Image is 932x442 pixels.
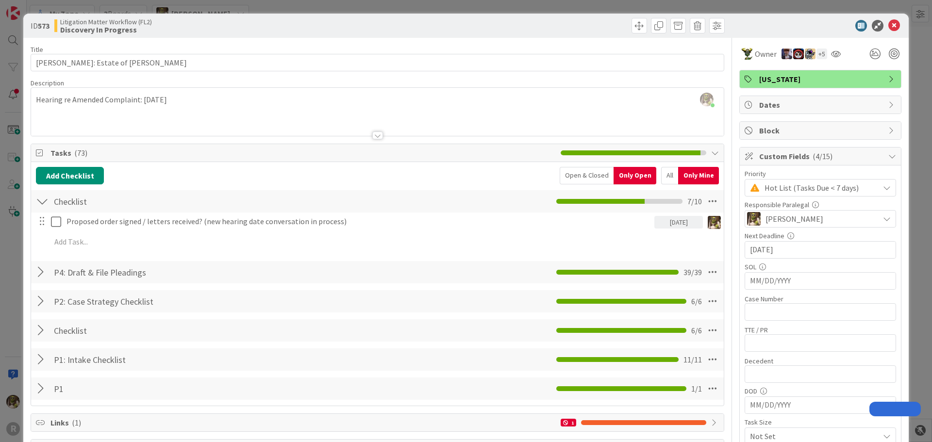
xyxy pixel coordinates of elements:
[759,125,883,136] span: Block
[750,273,891,289] input: MM/DD/YYYY
[687,196,702,207] span: 7 / 10
[50,322,269,339] input: Add Checklist...
[750,242,891,258] input: MM/DD/YYYY
[700,93,714,106] img: yW9LRPfq2I1p6cQkqhMnMPjKb8hcA9gF.jpg
[745,419,896,426] div: Task Size
[31,45,43,54] label: Title
[661,167,678,184] div: All
[745,326,768,334] label: TTE / PR
[67,216,650,227] p: Proposed order signed / letters received? (new hearing date conversation in process)
[683,354,702,365] span: 11 / 11
[745,388,896,394] div: DOD
[782,49,792,59] img: ML
[74,148,87,158] span: ( 73 )
[72,418,81,427] span: ( 1 )
[745,232,896,239] div: Next Deadline
[36,167,104,184] button: Add Checklist
[561,419,576,426] div: 1
[755,48,777,60] span: Owner
[678,167,719,184] div: Only Mine
[683,266,702,278] span: 39 / 39
[50,147,556,159] span: Tasks
[745,170,896,177] div: Priority
[750,397,891,413] input: MM/DD/YYYY
[805,49,815,59] img: TM
[50,193,269,210] input: Add Checklist...
[60,18,152,26] span: Litigation Matter Workflow (FL2)
[50,417,556,428] span: Links
[560,167,614,184] div: Open & Closed
[691,325,702,336] span: 6 / 6
[766,213,823,225] span: [PERSON_NAME]
[36,94,719,105] p: Hearing re Amended Complaint: [DATE]
[31,20,50,32] span: ID
[745,357,773,365] label: Decedent
[614,167,656,184] div: Only Open
[813,151,832,161] span: ( 4/15 )
[816,49,827,59] div: + 5
[50,380,269,397] input: Add Checklist...
[50,293,269,310] input: Add Checklist...
[759,73,883,85] span: [US_STATE]
[31,54,724,71] input: type card name here...
[745,295,783,303] label: Case Number
[60,26,152,33] b: Discovery In Progress
[691,295,702,307] span: 6 / 6
[50,263,269,281] input: Add Checklist...
[31,79,64,87] span: Description
[793,49,804,59] img: JS
[654,216,703,229] div: [DATE]
[691,383,702,394] span: 1 / 1
[38,21,50,31] b: 573
[759,150,883,162] span: Custom Fields
[765,181,874,195] span: Hot List (Tasks Due < 7 days)
[708,216,721,229] img: DG
[745,201,896,208] div: Responsible Paralegal
[741,48,753,60] img: NC
[759,99,883,111] span: Dates
[747,212,761,226] img: DG
[745,263,896,270] div: SOL
[50,351,269,368] input: Add Checklist...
